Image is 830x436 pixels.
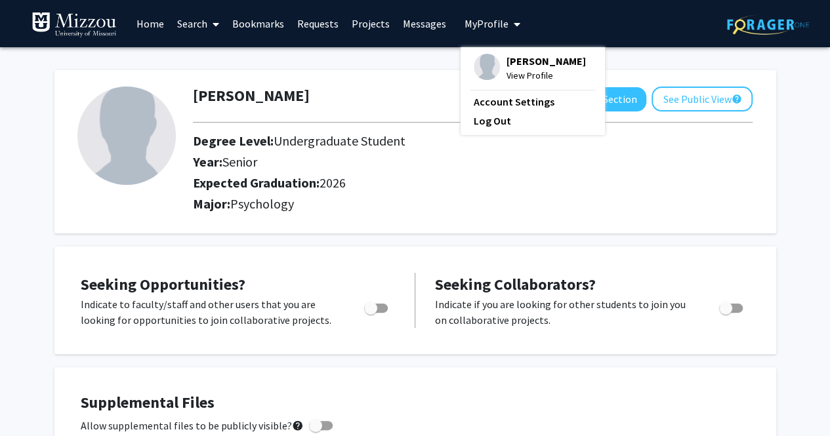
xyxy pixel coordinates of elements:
span: Seeking Collaborators? [435,274,596,294]
button: See Public View [652,87,753,111]
a: Projects [345,1,396,47]
div: Toggle [359,296,395,316]
mat-icon: help [292,418,304,433]
img: University of Missouri Logo [31,12,117,38]
span: View Profile [507,68,586,83]
a: Log Out [474,113,592,129]
img: Profile Picture [474,54,500,80]
h2: Major: [193,196,753,212]
h1: [PERSON_NAME] [193,87,310,106]
span: My Profile [465,17,508,30]
img: ForagerOne Logo [727,14,809,35]
span: Undergraduate Student [274,132,405,149]
span: Senior [222,153,257,170]
mat-icon: help [731,91,741,107]
a: Search [171,1,226,47]
h2: Expected Graduation: [193,175,662,191]
span: Psychology [230,195,294,212]
h2: Degree Level: [193,133,662,149]
span: Seeking Opportunities? [81,274,245,294]
iframe: Chat [10,377,56,426]
h4: Supplemental Files [81,393,750,412]
div: Toggle [714,296,750,316]
a: Home [130,1,171,47]
p: Indicate if you are looking for other students to join you on collaborative projects. [435,296,694,328]
a: Messages [396,1,453,47]
div: Profile Picture[PERSON_NAME]View Profile [474,54,586,83]
h2: Year: [193,154,662,170]
p: Indicate to faculty/staff and other users that you are looking for opportunities to join collabor... [81,296,339,328]
span: Allow supplemental files to be publicly visible? [81,418,304,433]
a: Account Settings [474,94,592,109]
a: Requests [291,1,345,47]
button: Edit Section [572,87,646,111]
img: Profile Picture [77,87,176,185]
a: Bookmarks [226,1,291,47]
span: 2026 [320,174,346,191]
span: [PERSON_NAME] [507,54,586,68]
